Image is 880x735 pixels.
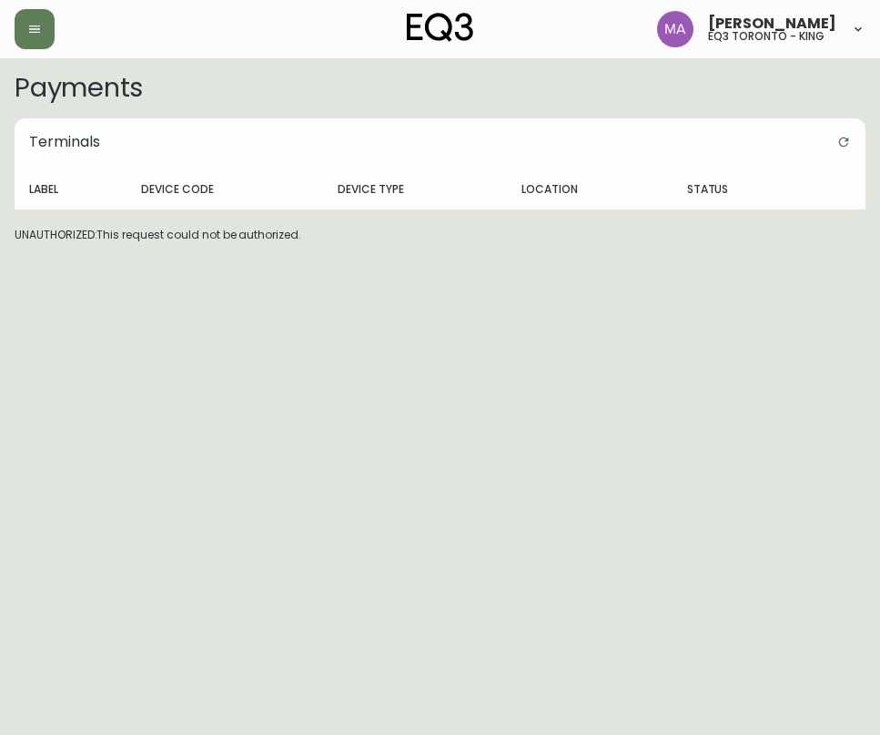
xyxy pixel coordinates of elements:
th: Device Code [126,169,323,209]
th: Label [15,169,126,209]
table: devices table [15,169,865,210]
th: Device Type [323,169,507,209]
div: UNAUTHORIZED:This request could not be authorized. [4,107,876,254]
h5: eq3 toronto - king [708,31,824,42]
span: [PERSON_NAME] [708,16,836,31]
h5: Terminals [15,118,115,166]
img: logo [407,13,474,42]
th: Location [507,169,672,209]
h2: Payments [15,73,865,102]
img: 4f0989f25cbf85e7eb2537583095d61e [657,11,693,47]
th: Status [673,169,809,209]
